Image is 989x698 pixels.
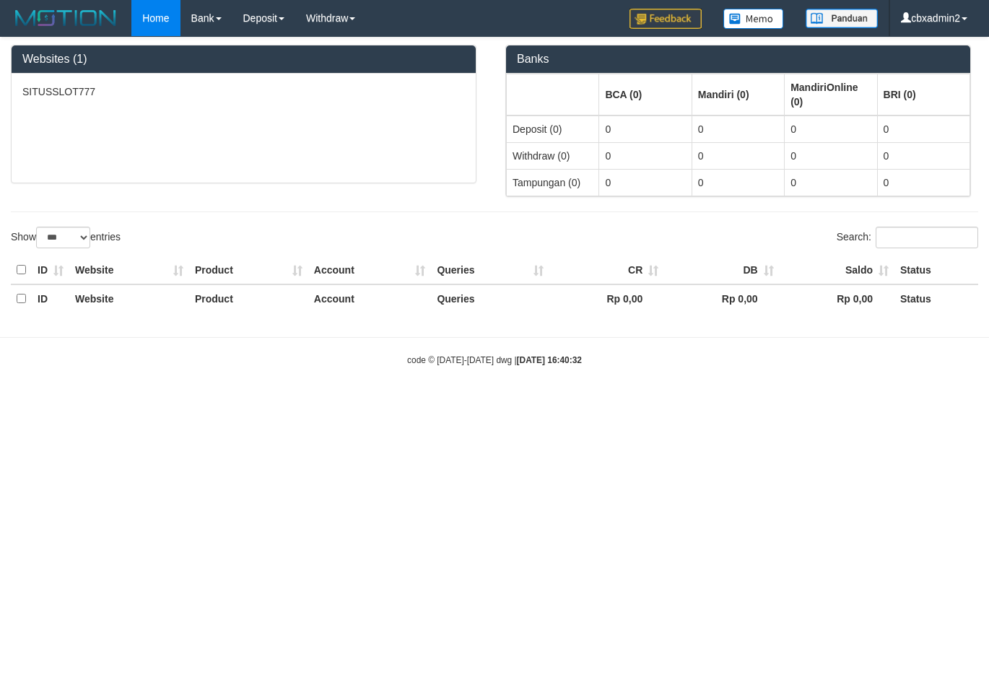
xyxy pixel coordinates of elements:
strong: [DATE] 16:40:32 [517,355,582,365]
td: 0 [599,142,692,169]
th: Account [308,284,432,313]
label: Search: [837,227,978,248]
td: Deposit (0) [507,115,599,143]
select: Showentries [36,227,90,248]
small: code © [DATE]-[DATE] dwg | [407,355,582,365]
th: ID [32,256,69,284]
img: MOTION_logo.png [11,7,121,29]
th: Status [894,256,978,284]
label: Show entries [11,227,121,248]
th: Group: activate to sort column ascending [785,74,877,115]
th: Queries [431,284,549,313]
img: Feedback.jpg [629,9,702,29]
td: 0 [692,115,784,143]
td: 0 [599,169,692,196]
th: Rp 0,00 [549,284,664,313]
td: 0 [692,169,784,196]
td: Withdraw (0) [507,142,599,169]
th: Website [69,256,189,284]
td: Tampungan (0) [507,169,599,196]
th: Rp 0,00 [664,284,779,313]
td: 0 [785,115,877,143]
th: Status [894,284,978,313]
th: Account [308,256,432,284]
img: Button%20Memo.svg [723,9,784,29]
th: Queries [431,256,549,284]
td: 0 [692,142,784,169]
td: 0 [785,142,877,169]
td: 0 [785,169,877,196]
td: 0 [877,142,970,169]
th: ID [32,284,69,313]
th: Product [189,284,308,313]
p: SITUSSLOT777 [22,84,465,99]
th: Group: activate to sort column ascending [599,74,692,115]
th: Group: activate to sort column ascending [507,74,599,115]
h3: Websites (1) [22,53,465,66]
th: CR [549,256,664,284]
th: Website [69,284,189,313]
th: Group: activate to sort column ascending [692,74,784,115]
td: 0 [877,169,970,196]
td: 0 [877,115,970,143]
th: Product [189,256,308,284]
th: Group: activate to sort column ascending [877,74,970,115]
th: Saldo [780,256,894,284]
img: panduan.png [806,9,878,28]
th: Rp 0,00 [780,284,894,313]
h3: Banks [517,53,959,66]
th: DB [664,256,779,284]
input: Search: [876,227,978,248]
td: 0 [599,115,692,143]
